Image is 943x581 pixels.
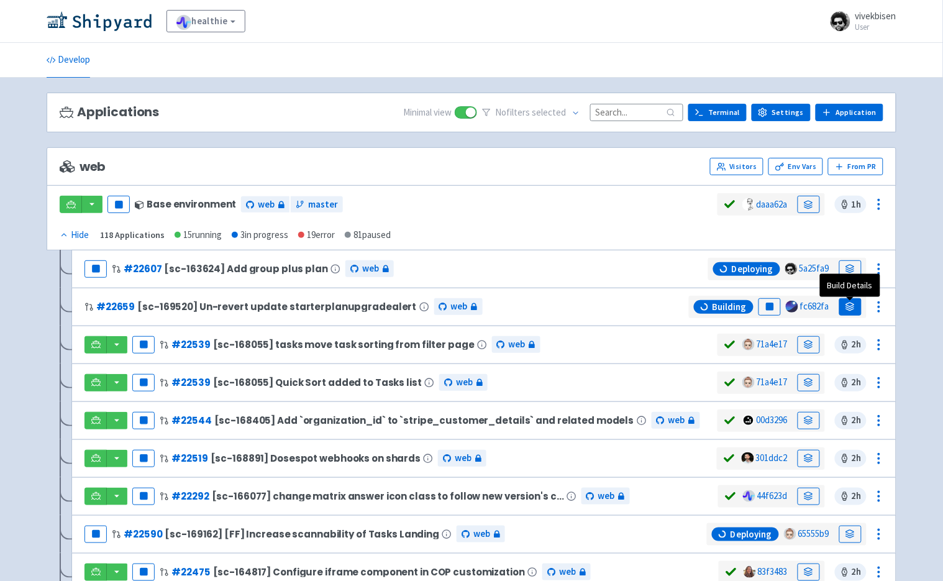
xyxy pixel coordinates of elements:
[473,527,490,541] span: web
[835,336,867,354] span: 2 h
[756,452,788,464] a: 301ddc2
[559,565,576,579] span: web
[84,260,107,278] button: Pause
[757,338,788,350] a: 71a4e17
[532,106,567,118] span: selected
[47,11,152,31] img: Shipyard logo
[835,564,867,581] span: 2 h
[768,158,823,175] a: Env Vars
[291,196,343,213] a: master
[799,262,829,274] a: 5a25fa9
[439,374,488,391] a: web
[171,490,209,503] a: #22292
[308,198,338,212] span: master
[798,528,829,539] a: 65555b9
[124,262,162,275] a: #22607
[855,10,896,22] span: vivekbisen
[455,451,471,465] span: web
[757,376,788,388] a: 71a4e17
[757,490,788,501] a: 44f623d
[47,43,90,78] a: Develop
[731,263,773,275] span: Deploying
[800,300,829,312] a: fc682fa
[132,450,155,467] button: Pause
[211,453,421,464] span: [sc-168891] Dosespot webhooks on shards
[232,228,288,242] div: 3 in progress
[214,415,634,426] span: [sc-168405] Add `organization_id` to `stripe_customer_details` and related models
[598,489,615,503] span: web
[135,199,236,209] div: Base environment
[855,23,896,31] small: User
[60,228,89,242] div: Hide
[496,106,567,120] span: No filter s
[492,336,540,353] a: web
[60,160,106,174] span: web
[668,413,685,428] span: web
[823,11,896,31] a: vivekbisen User
[757,198,788,210] a: daaa62a
[132,564,155,581] button: Pause
[652,412,700,429] a: web
[165,529,440,539] span: [sc-169162] [FF] Increase scannability of Tasks Landing
[757,414,788,426] a: 00d3296
[60,105,159,119] h3: Applications
[241,196,289,213] a: web
[137,301,416,312] span: [sc-169520] Un-revert update starterplanupgradealert
[456,375,473,390] span: web
[100,228,165,242] div: 118 Applications
[84,526,107,543] button: Pause
[213,339,475,350] span: [sc-168055] tasks move task sorting from filter page
[581,488,630,505] a: web
[171,376,210,389] a: #22539
[404,106,452,120] span: Minimal view
[132,336,155,354] button: Pause
[165,263,329,274] span: [sc-163624] Add group plus plan
[132,488,155,505] button: Pause
[758,565,788,577] a: 83f3483
[835,196,867,213] span: 1 h
[828,158,883,175] button: From PR
[712,301,746,313] span: Building
[60,228,90,242] button: Hide
[710,158,763,175] a: Visitors
[171,414,211,427] a: #22544
[213,567,525,577] span: [sc-164817] Configure iframe component in COP customization
[730,528,772,541] span: Deploying
[132,412,155,429] button: Pause
[213,377,422,388] span: [sc-168055] Quick Sort added to Tasks list
[258,198,275,212] span: web
[758,298,781,316] button: Pause
[816,104,883,121] a: Application
[212,491,564,501] span: [sc-166077] change matrix answer icon class to follow new version's c…
[166,10,245,32] a: healthie
[752,104,811,121] a: Settings
[175,228,222,242] div: 15 running
[362,262,379,276] span: web
[345,260,394,277] a: web
[835,450,867,467] span: 2 h
[835,374,867,391] span: 2 h
[451,300,468,314] span: web
[688,104,747,121] a: Terminal
[345,228,391,242] div: 81 paused
[96,300,135,313] a: #22659
[107,196,130,213] button: Pause
[590,104,683,121] input: Search...
[509,337,526,352] span: web
[438,450,486,467] a: web
[171,338,210,351] a: #22539
[298,228,335,242] div: 19 error
[542,564,591,580] a: web
[835,488,867,505] span: 2 h
[434,298,483,315] a: web
[171,565,210,579] a: #22475
[835,412,867,429] span: 2 h
[132,374,155,391] button: Pause
[124,528,162,541] a: #22590
[457,526,505,542] a: web
[171,452,207,465] a: #22519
